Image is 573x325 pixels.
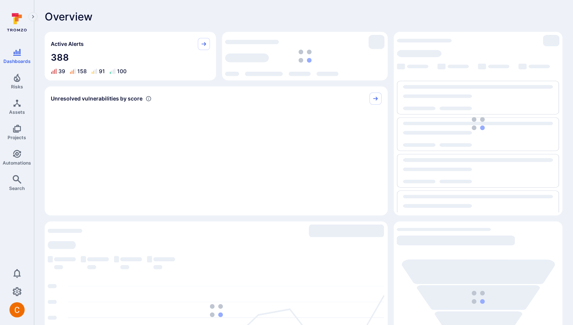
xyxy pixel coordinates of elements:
[225,35,385,77] div: loading spinner
[397,35,559,212] div: loading spinner
[222,32,388,80] div: Active vulnerabilities
[8,135,26,140] span: Projects
[51,40,84,48] span: Active Alerts
[28,12,38,21] button: Expand navigation menu
[299,50,312,63] img: Loading...
[51,50,210,65] h2: 388
[472,291,485,304] img: Loading...
[45,11,92,23] span: Overview
[51,95,142,102] span: Unresolved vulnerabilities by score
[30,14,36,20] i: Expand navigation menu
[9,302,25,317] img: ACg8ocJuq_DPPTkXyD9OlTnVLvDrpObecjcADscmEHLMiTyEnTELew=s96-c
[58,68,65,74] div: 39
[3,58,31,64] span: Dashboards
[45,86,388,215] div: Unresolved vulnerabilities by score
[9,302,25,317] div: Camilo Rivera
[117,68,127,74] div: 100
[146,95,152,103] div: Number of vulnerabilities in status ‘Open’ ‘Triaged’ and ‘In process’ grouped by score
[394,32,562,215] div: Alerts for review
[3,160,31,166] span: Automations
[99,68,105,74] div: 91
[11,84,23,89] span: Risks
[9,109,25,115] span: Assets
[9,185,25,191] span: Search
[472,117,485,130] img: Loading...
[77,68,87,74] div: 158
[210,304,223,317] img: Loading...
[45,32,216,80] div: Active alerts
